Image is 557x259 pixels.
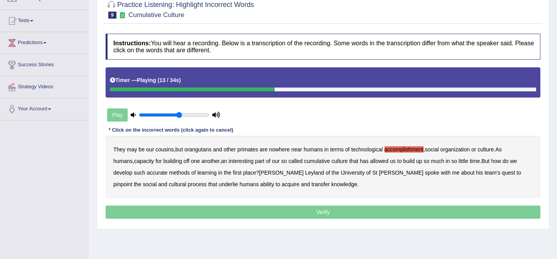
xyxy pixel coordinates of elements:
small: Exam occurring question [118,12,126,19]
b: primates [237,146,258,153]
h4: You will hear a recording. Below is a transcription of the recording. Some words in the transcrip... [106,34,540,60]
b: another [202,158,220,164]
div: , , . , , . ? . [106,136,540,198]
b: are [260,146,267,153]
h5: Timer — [110,77,181,83]
b: the [134,181,141,187]
b: Instructions: [113,40,151,46]
b: build [403,158,415,164]
b: an [221,158,227,164]
b: do [502,158,509,164]
b: underlie [219,181,238,187]
b: me [452,170,460,176]
b: with [441,170,451,176]
b: the [331,170,339,176]
b: learning [197,170,217,176]
b: acquire [282,181,299,187]
b: IJniversity [341,170,365,176]
b: his [476,170,483,176]
b: first [233,170,242,176]
b: such [134,170,145,176]
b: Leyland [305,170,324,176]
b: but [175,146,183,153]
b: social [425,146,439,153]
a: Predictions [0,32,89,51]
b: St [372,170,377,176]
b: cumulative [304,158,330,164]
b: process [188,181,207,187]
b: to [276,181,280,187]
a: Your Account [0,98,89,118]
div: * Click on the incorrect words (click again to cancel) [106,127,236,134]
b: our [146,146,154,153]
b: of [326,170,330,176]
b: of [345,146,350,153]
b: transfer [311,181,330,187]
b: culture [478,146,494,153]
b: But [482,158,490,164]
a: Strategy Videos [0,76,89,96]
b: so [424,158,429,164]
b: to [397,158,402,164]
b: or [471,146,476,153]
b: in [325,146,329,153]
b: so [281,158,287,164]
a: Tests [0,10,89,29]
b: [PERSON_NAME] [379,170,424,176]
b: near [291,146,302,153]
b: pinpoint [113,181,132,187]
b: spoke [425,170,439,176]
span: 9 [108,12,116,19]
small: Cumulative Culture [128,11,185,19]
b: capacity [134,158,154,164]
b: us [390,158,396,164]
b: of [366,170,371,176]
b: and [213,146,222,153]
b: that [208,181,217,187]
b: terms [330,146,343,153]
b: [PERSON_NAME] [259,170,304,176]
b: much [431,158,444,164]
b: allowed [370,158,388,164]
b: ability [260,181,274,187]
b: develop [113,170,132,176]
a: Success Stories [0,54,89,74]
b: be [138,146,145,153]
b: building [163,158,182,164]
b: about [461,170,475,176]
b: technological [351,146,383,153]
b: Playing [137,77,156,83]
b: how [491,158,501,164]
b: cousins [155,146,174,153]
b: culture [331,158,348,164]
b: methods [169,170,190,176]
b: up [416,158,422,164]
b: They [113,146,125,153]
b: social [143,181,157,187]
b: other [224,146,236,153]
b: ) [179,77,181,83]
b: may [127,146,137,153]
b: of [266,158,270,164]
b: that [349,158,358,164]
b: humans [113,158,133,164]
b: to [516,170,521,176]
b: in [446,158,450,164]
b: team's [485,170,501,176]
b: for [155,158,162,164]
b: cultural [169,181,186,187]
b: little [459,158,468,164]
b: knowledge [331,181,357,187]
b: we [510,158,517,164]
b: humans [239,181,259,187]
b: nowhere [269,146,290,153]
b: off [183,158,189,164]
b: quest [502,170,515,176]
b: our [272,158,280,164]
b: one [191,158,200,164]
b: accomplishment [384,146,424,153]
b: and [301,181,310,187]
b: organization [440,146,470,153]
b: of [191,170,196,176]
b: the [224,170,231,176]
